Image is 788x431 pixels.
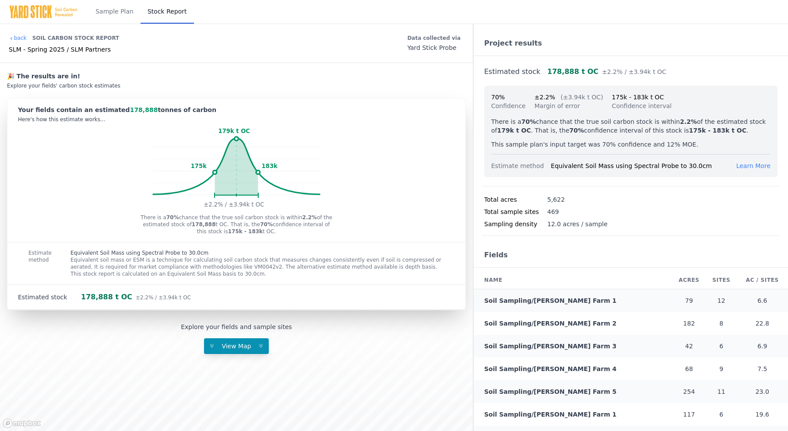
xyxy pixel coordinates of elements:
[18,116,455,123] div: Here's how this estimate works...
[672,403,706,426] td: 117
[491,117,770,135] p: There is a chance that the true soil carbon stock is within of the estimated stock of . That is, ...
[216,343,256,350] span: View Map
[484,411,616,418] a: Soil Sampling/[PERSON_NAME] Farm 1
[672,289,706,312] td: 79
[737,312,788,335] td: 22.8
[689,127,746,134] strong: 175k - 183k t OC
[407,33,461,43] div: Data collected via
[491,140,770,149] p: This sample plan's input target was 70% confidence and 12% MOE.
[551,161,736,170] div: Equivalent Soil Mass using Spectral Probe to 30.0cm
[9,35,27,42] a: back
[706,357,737,380] td: 9
[218,128,250,134] tspan: 179k t OC
[737,271,788,289] th: AC / Sites
[672,335,706,357] td: 42
[570,127,584,134] strong: 70%
[737,335,788,357] td: 6.9
[484,67,540,76] a: Estimated stock
[547,207,559,216] div: 469
[547,67,666,77] div: 178,888 t OC
[535,102,603,110] div: Margin of error
[303,214,317,221] strong: 2.2%
[7,242,49,284] div: Estimate method
[262,163,278,169] tspan: 183k
[560,94,603,101] span: (±3.94k t OC)
[497,127,531,134] strong: 179k t OC
[81,292,191,302] div: 178,888 t OC
[535,94,555,101] span: ±2.2%
[136,294,191,301] span: ±2.2% / ±3.94k t OC
[191,163,207,169] tspan: 175k
[491,102,526,110] div: Confidence
[491,161,551,170] div: Estimate method
[484,388,616,395] a: Soil Sampling/[PERSON_NAME] Farm 5
[672,380,706,403] td: 254
[706,403,737,426] td: 6
[18,293,81,301] div: Estimated stock
[737,380,788,403] td: 23.0
[484,39,542,47] a: Project results
[181,322,292,331] div: Explore your fields and sample sites
[7,82,466,89] div: Explore your fields' carbon stock estimates
[138,214,334,235] p: There is a chance that the true soil carbon stock is within of the estimated stock of t OC. That ...
[484,220,547,228] div: Sampling density
[706,312,737,335] td: 8
[484,365,616,372] a: Soil Sampling/[PERSON_NAME] Farm 4
[521,118,536,125] strong: 70%
[204,338,269,354] button: View Map
[706,335,737,357] td: 6
[612,102,672,110] div: Confidence interval
[130,106,158,113] span: 178,888
[672,357,706,380] td: 68
[484,297,616,304] a: Soil Sampling/[PERSON_NAME] Farm 1
[474,271,672,289] th: Name
[474,243,788,268] div: Fields
[680,118,697,125] strong: 2.2%
[737,403,788,426] td: 19.6
[736,162,770,169] span: Learn More
[602,68,666,75] span: ±2.2% / ±3.94k t OC
[484,320,616,327] a: Soil Sampling/[PERSON_NAME] Farm 2
[204,201,264,208] tspan: ±2.2% / ±3.94k t OC
[166,214,179,221] strong: 70%
[706,289,737,312] td: 12
[547,220,608,228] div: 12.0 acres / sample
[9,45,119,54] div: SLM - Spring 2025 / SLM Partners
[706,271,737,289] th: Sites
[491,94,505,101] span: 70%
[612,94,664,101] span: 175k - 183k t OC
[547,195,565,204] div: 5,622
[737,289,788,312] td: 6.6
[70,256,444,277] p: Equivalent soil mass or ESM is a technique for calculating soil carbon stock that measures change...
[484,207,547,216] div: Total sample sites
[7,72,466,81] div: 🎉 The results are in!
[9,5,78,19] img: Yard Stick Logo
[260,221,273,228] strong: 70%
[706,380,737,403] td: 11
[672,271,706,289] th: Acres
[737,357,788,380] td: 7.5
[18,105,455,114] div: Your fields contain an estimated tonnes of carbon
[32,31,120,45] div: Soil Carbon Stock Report
[228,228,263,235] strong: 175k - 183k
[672,312,706,335] td: 182
[407,43,461,52] div: Yard Stick Probe
[484,343,616,350] a: Soil Sampling/[PERSON_NAME] Farm 3
[70,249,444,256] p: Equivalent Soil Mass using Spectral Probe to 30.0cm
[484,195,547,204] div: Total acres
[192,221,216,228] strong: 178,888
